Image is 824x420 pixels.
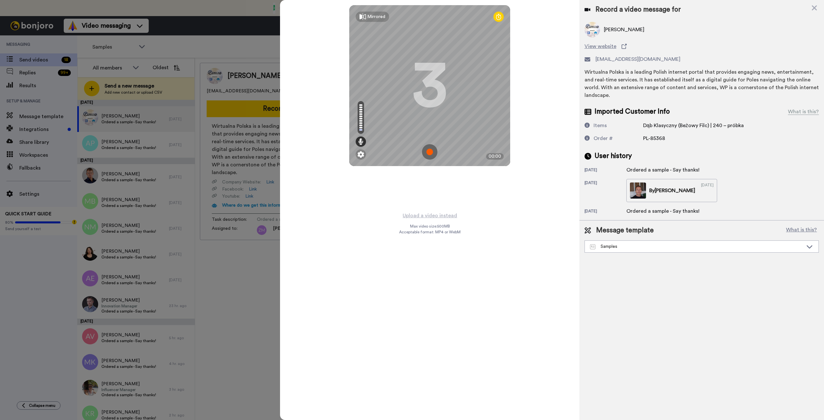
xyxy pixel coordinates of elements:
[410,224,450,229] span: Max video size: 500 MB
[595,151,632,161] span: User history
[626,207,699,215] div: Ordered a sample - Say thanks!
[630,182,646,199] img: 012fedb1-414f-4f9b-9b1a-42107c1f8c80-thumb.jpg
[585,167,626,174] div: [DATE]
[585,209,626,215] div: [DATE]
[585,180,626,202] div: [DATE]
[585,68,819,99] div: Wirtualna Polska is a leading Polish internet portal that provides engaging news, entertainment, ...
[701,182,714,199] div: [DATE]
[788,108,819,116] div: What is this?
[596,226,654,235] span: Message template
[422,144,437,160] img: ic_record_start.svg
[358,151,364,158] img: ic_gear.svg
[590,243,803,250] div: Samples
[643,123,744,128] span: Dąb Klasyczny (Beżowy Filc) | 240 – próbka
[595,55,680,63] span: [EMAIL_ADDRESS][DOMAIN_NAME]
[595,107,670,117] span: Imported Customer Info
[626,166,699,174] div: Ordered a sample - Say thanks!
[399,229,461,235] span: Acceptable format: MP4 or WebM
[649,187,695,194] div: By [PERSON_NAME]
[401,211,459,220] button: Upload a video instead
[784,226,819,235] button: What is this?
[594,122,607,129] div: Items
[486,153,504,160] div: 00:00
[412,61,447,110] div: 3
[643,136,665,141] span: PL-85368
[626,179,717,202] a: By[PERSON_NAME][DATE]
[590,244,595,249] img: Message-temps.svg
[594,135,613,142] div: Order #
